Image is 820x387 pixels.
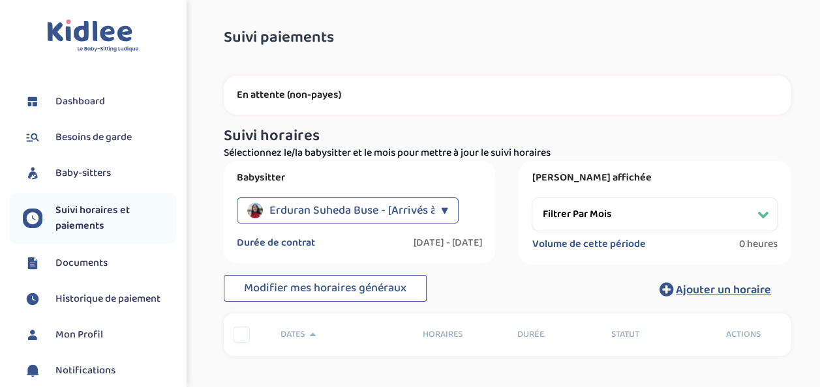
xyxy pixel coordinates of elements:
[532,171,778,184] label: [PERSON_NAME] affichée
[676,281,771,299] span: Ajouter un horaire
[224,275,427,302] button: Modifier mes horaires généraux
[532,238,645,251] label: Volume de cette période
[55,94,105,109] span: Dashboard
[441,197,448,223] div: ▼
[23,361,42,380] img: notification.svg
[244,279,406,297] span: Modifier mes horaires généraux
[55,327,103,343] span: Mon Profil
[23,208,42,228] img: suivihoraire.svg
[224,145,791,161] p: Sélectionnez le/la babysitter et le mois pour mettre à jour le suivi horaires
[224,29,334,46] span: Suivi paiements
[23,253,42,273] img: documents.svg
[23,325,176,345] a: Mon Profil
[237,89,778,102] p: En attente (non-payes)
[413,236,482,250] label: [DATE] - [DATE]
[55,291,160,307] span: Historique de paiement
[23,164,42,183] img: babysitters.svg
[23,128,42,147] img: besoin.svg
[55,363,115,379] span: Notifications
[23,128,176,147] a: Besoins de garde
[601,328,696,341] div: Statut
[55,203,176,234] span: Suivi horaires et paiements
[237,236,315,250] label: Durée de contrat
[23,325,42,345] img: profil.svg
[271,328,412,341] div: Dates
[247,203,263,218] img: avatar_erduran-suheda-buse_2025_05_13_14_03_08.png
[55,165,111,181] span: Baby-sitters
[696,328,791,341] div: Actions
[23,164,176,183] a: Baby-sitters
[55,255,108,271] span: Documents
[423,328,498,341] span: Horaires
[640,275,791,304] button: Ajouter un horaire
[224,128,791,145] h3: Suivi horaires
[23,289,42,309] img: suivihoraire.svg
[55,130,132,145] span: Besoins de garde
[23,253,176,273] a: Documents
[507,328,601,341] div: Durée
[739,238,778,251] span: 0 heures
[23,203,176,234] a: Suivi horaires et paiements
[23,289,176,309] a: Historique de paiement
[47,20,139,53] img: logo.svg
[269,197,473,223] span: Erduran Suheda Buse - [Arrivés à terme]
[23,92,176,111] a: Dashboard
[237,171,483,184] label: Babysitter
[23,92,42,111] img: dashboard.svg
[23,361,176,380] a: Notifications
